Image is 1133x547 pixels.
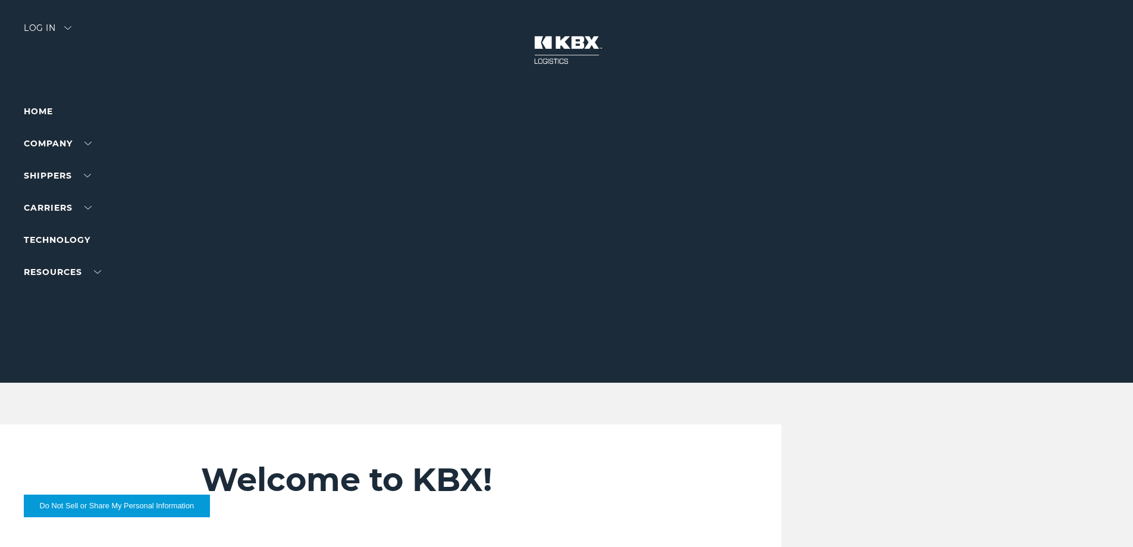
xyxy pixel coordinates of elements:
img: kbx logo [522,24,611,76]
iframe: Chat Widget [1074,490,1133,547]
button: Do Not Sell or Share My Personal Information [24,495,210,517]
a: Technology [24,235,90,245]
a: SHIPPERS [24,170,91,181]
img: arrow [64,26,71,30]
a: Carriers [24,202,92,213]
a: Company [24,138,92,149]
div: Log in [24,24,71,41]
h2: Welcome to KBX! [201,460,711,499]
a: Home [24,106,53,117]
a: RESOURCES [24,267,101,277]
